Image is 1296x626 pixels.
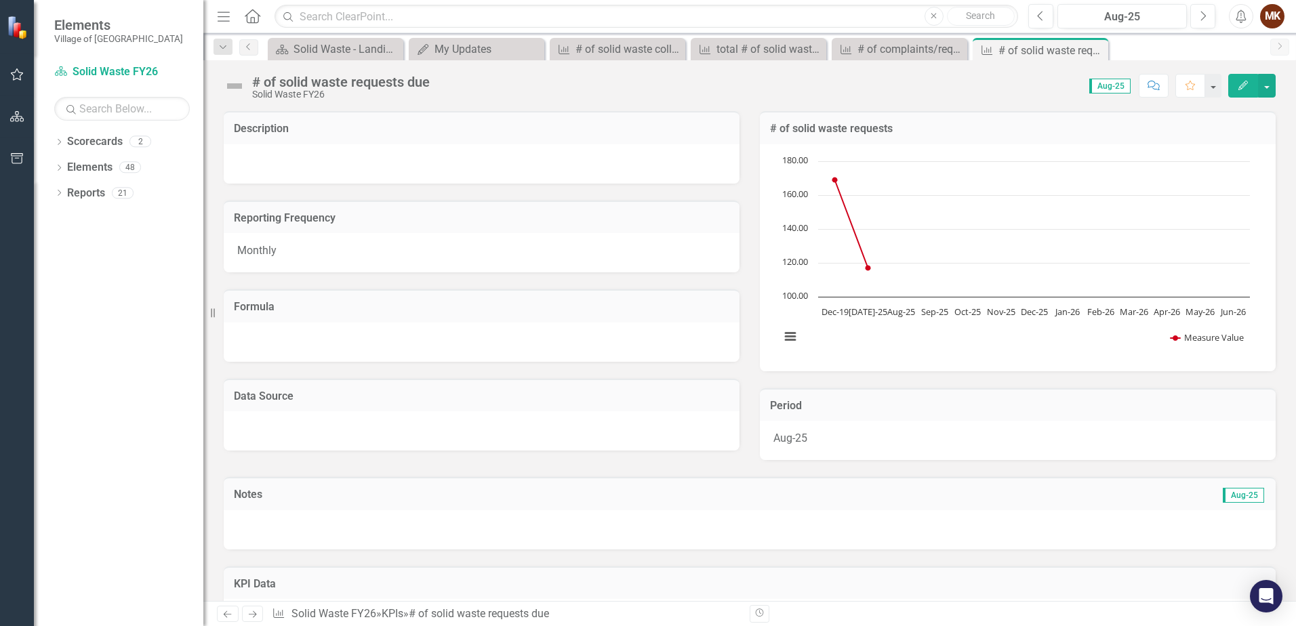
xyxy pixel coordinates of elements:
[887,306,915,318] text: Aug-25
[782,222,808,234] text: 140.00
[272,606,740,622] div: » »
[234,212,729,224] h3: Reporting Frequency
[412,41,541,58] a: My Updates
[1223,488,1264,503] span: Aug-25
[252,89,430,100] div: Solid Waste FY26
[1054,306,1080,318] text: Jan-26
[234,488,647,501] h3: Notes
[293,41,400,58] div: Solid Waste - Landing Page
[252,75,430,89] div: # of solid waste requests due
[67,160,113,175] a: Elements
[716,41,823,58] div: total # of solid waste collection points
[275,5,1018,28] input: Search ClearPoint...
[1219,306,1246,318] text: Jun-26
[54,33,183,44] small: Village of [GEOGRAPHIC_DATA]
[998,42,1105,59] div: # of solid waste requests due
[832,177,838,182] path: Dec-19, 169. Measure Value.
[1057,4,1187,28] button: Aug-25
[1154,306,1180,318] text: Apr-26
[553,41,682,58] a: # of solid waste collection consolidated complaints
[119,162,141,173] div: 48
[382,607,403,620] a: KPIs
[112,187,134,199] div: 21
[1021,306,1048,318] text: Dec-25
[694,41,823,58] a: total # of solid waste collection points
[271,41,400,58] a: Solid Waste - Landing Page
[224,75,245,97] img: Not Defined
[866,265,871,270] path: Jul-25, 117. Measure Value.
[773,154,1257,358] svg: Interactive chart
[782,154,808,166] text: 180.00
[434,41,541,58] div: My Updates
[54,97,190,121] input: Search Below...
[921,306,948,318] text: Sep-25
[822,306,849,318] text: Dec-19
[575,41,682,58] div: # of solid waste collection consolidated complaints
[781,327,800,346] button: View chart menu, Chart
[234,578,1265,590] h3: KPI Data
[67,134,123,150] a: Scorecards
[966,10,995,21] span: Search
[857,41,964,58] div: # of complaints/requests address on time
[782,289,808,301] text: 100.00
[782,188,808,200] text: 160.00
[849,306,887,318] text: [DATE]-25
[760,421,1276,460] div: Aug-25
[234,123,729,135] h3: Description
[947,7,1015,26] button: Search
[1087,306,1114,318] text: Feb-26
[770,123,1265,135] h3: # of solid waste requests
[1120,306,1148,318] text: Mar-26
[1186,306,1215,318] text: May-26
[1260,4,1284,28] button: MK
[409,607,549,620] div: # of solid waste requests due
[1250,580,1282,612] div: Open Intercom Messenger
[224,233,740,272] div: Monthly
[234,301,729,313] h3: Formula
[54,17,183,33] span: Elements
[291,607,376,620] a: Solid Waste FY26
[1062,9,1182,25] div: Aug-25
[835,41,964,58] a: # of complaints/requests address on time
[129,136,151,148] div: 2
[770,400,1265,412] h3: Period
[67,186,105,201] a: Reports
[234,390,729,402] h3: Data Source
[54,64,190,80] a: Solid Waste FY26
[782,255,808,268] text: 120.00
[1089,79,1131,93] span: Aug-25
[773,154,1262,358] div: Chart. Highcharts interactive chart.
[954,306,981,318] text: Oct-25
[7,16,31,39] img: ClearPoint Strategy
[1171,331,1244,343] button: Show Measure Value
[987,306,1015,318] text: Nov-25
